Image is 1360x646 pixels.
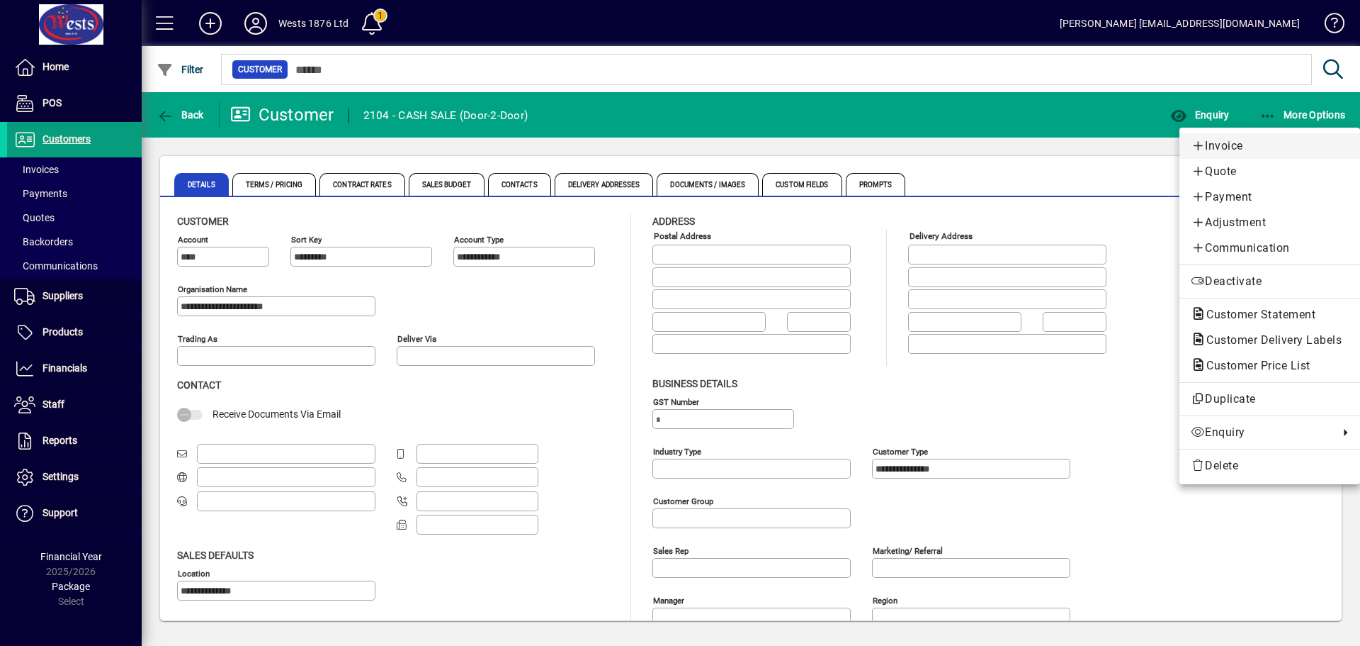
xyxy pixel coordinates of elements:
button: Deactivate customer [1179,269,1360,294]
span: Quote [1191,163,1349,180]
span: Payment [1191,189,1349,206]
span: Customer Delivery Labels [1191,333,1349,347]
span: Duplicate [1191,391,1349,408]
span: Enquiry [1191,424,1332,441]
span: Invoice [1191,138,1349,155]
span: Customer Statement [1191,308,1322,321]
span: Customer Price List [1191,359,1317,372]
span: Adjustment [1191,214,1349,231]
span: Communication [1191,240,1349,257]
span: Deactivate [1191,273,1349,290]
span: Delete [1191,457,1349,474]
